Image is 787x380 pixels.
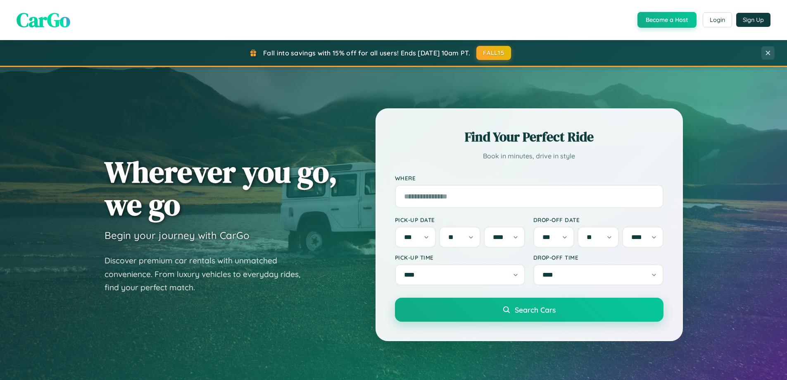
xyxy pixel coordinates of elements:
h1: Wherever you go, we go [105,155,338,221]
button: Become a Host [637,12,697,28]
p: Book in minutes, drive in style [395,150,663,162]
button: Search Cars [395,298,663,322]
button: Login [703,12,732,27]
label: Drop-off Date [533,216,663,223]
span: Fall into savings with 15% off for all users! Ends [DATE] 10am PT. [263,49,470,57]
label: Drop-off Time [533,254,663,261]
label: Pick-up Time [395,254,525,261]
h3: Begin your journey with CarGo [105,229,250,241]
p: Discover premium car rentals with unmatched convenience. From luxury vehicles to everyday rides, ... [105,254,311,294]
h2: Find Your Perfect Ride [395,128,663,146]
span: CarGo [17,6,70,33]
label: Where [395,174,663,182]
button: Sign Up [736,13,770,27]
span: Search Cars [515,305,556,314]
label: Pick-up Date [395,216,525,223]
button: FALL15 [476,46,511,60]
